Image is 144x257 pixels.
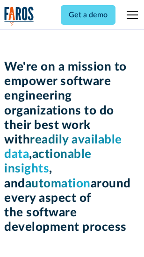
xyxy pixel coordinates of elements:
span: automation [25,178,91,190]
h1: We're on a mission to empower software engineering organizations to do their best work with , , a... [4,60,140,235]
span: readily available data [4,134,122,160]
a: Get a demo [61,5,115,25]
span: actionable insights [4,148,92,175]
a: home [4,7,34,26]
img: Logo of the analytics and reporting company Faros. [4,7,34,26]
